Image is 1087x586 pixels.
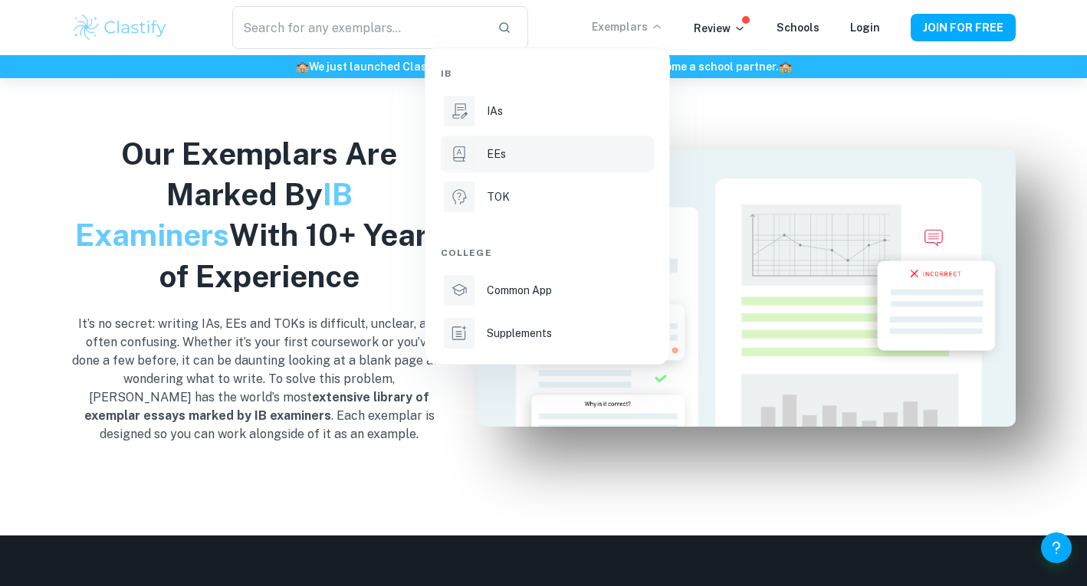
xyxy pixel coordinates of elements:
p: Supplements [487,325,552,342]
a: Common App [441,272,654,309]
p: Common App [487,282,552,299]
a: EEs [441,136,654,172]
p: TOK [487,188,510,205]
span: College [441,246,492,260]
p: IAs [487,103,503,119]
a: TOK [441,178,654,215]
p: EEs [487,146,506,162]
span: IB [441,67,452,80]
a: Supplements [441,315,654,352]
a: IAs [441,93,654,129]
